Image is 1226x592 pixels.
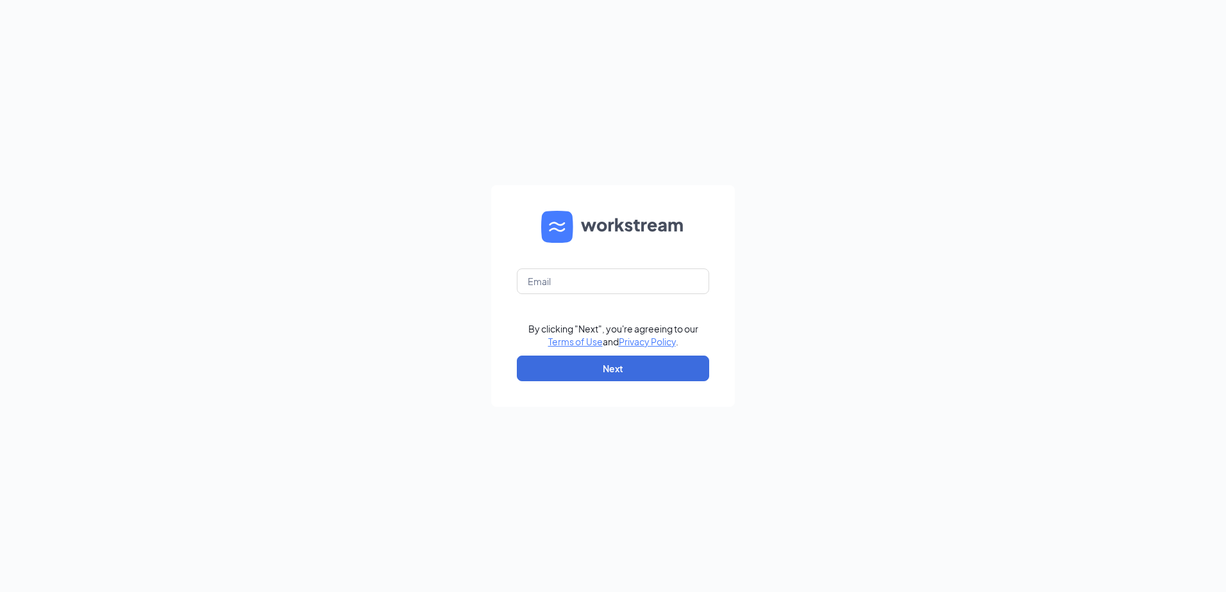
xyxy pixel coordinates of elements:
img: WS logo and Workstream text [541,211,685,243]
input: Email [517,268,709,294]
div: By clicking "Next", you're agreeing to our and . [528,322,698,348]
a: Privacy Policy [619,336,676,347]
button: Next [517,356,709,381]
a: Terms of Use [548,336,603,347]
